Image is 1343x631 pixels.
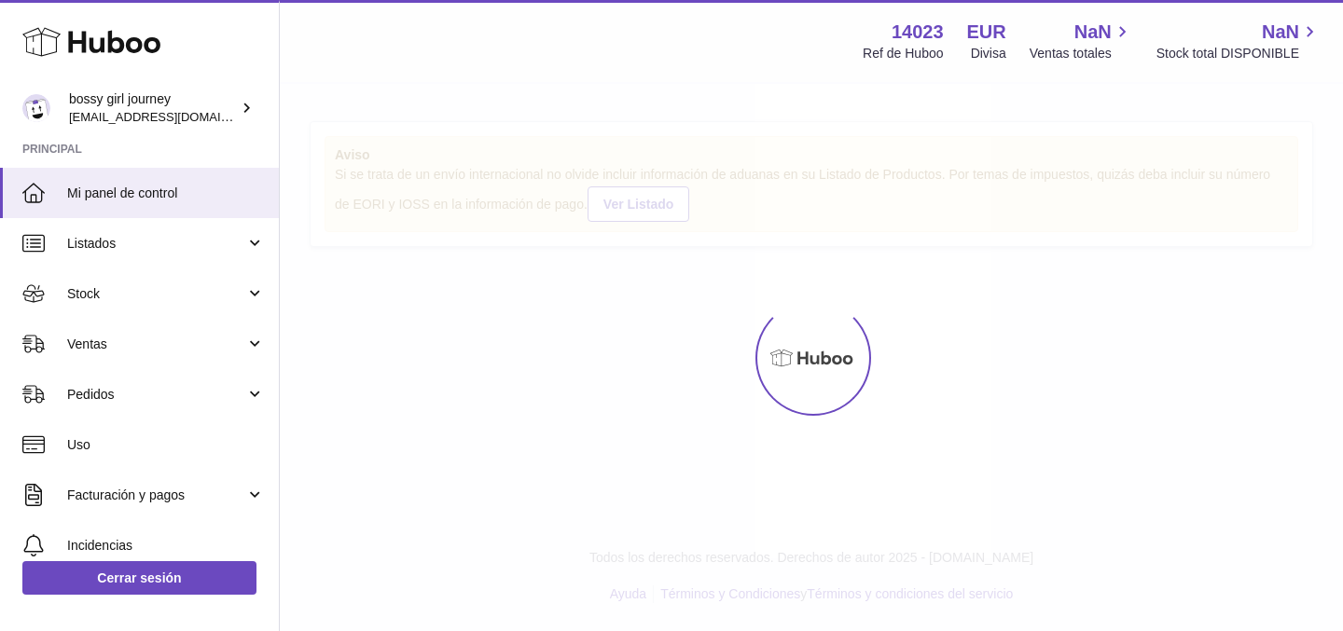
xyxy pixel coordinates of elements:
[67,336,245,353] span: Ventas
[1156,45,1321,62] span: Stock total DISPONIBLE
[67,436,265,454] span: Uso
[67,185,265,202] span: Mi panel de control
[67,386,245,404] span: Pedidos
[892,20,944,45] strong: 14023
[69,90,237,126] div: bossy girl journey
[67,537,265,555] span: Incidencias
[1074,20,1112,45] span: NaN
[67,487,245,504] span: Facturación y pagos
[67,285,245,303] span: Stock
[863,45,943,62] div: Ref de Huboo
[67,235,245,253] span: Listados
[1262,20,1299,45] span: NaN
[1030,45,1133,62] span: Ventas totales
[967,20,1006,45] strong: EUR
[1156,20,1321,62] a: NaN Stock total DISPONIBLE
[22,94,50,122] img: paoladearcodigital@gmail.com
[69,109,274,124] span: [EMAIL_ADDRESS][DOMAIN_NAME]
[22,561,256,595] a: Cerrar sesión
[1030,20,1133,62] a: NaN Ventas totales
[971,45,1006,62] div: Divisa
